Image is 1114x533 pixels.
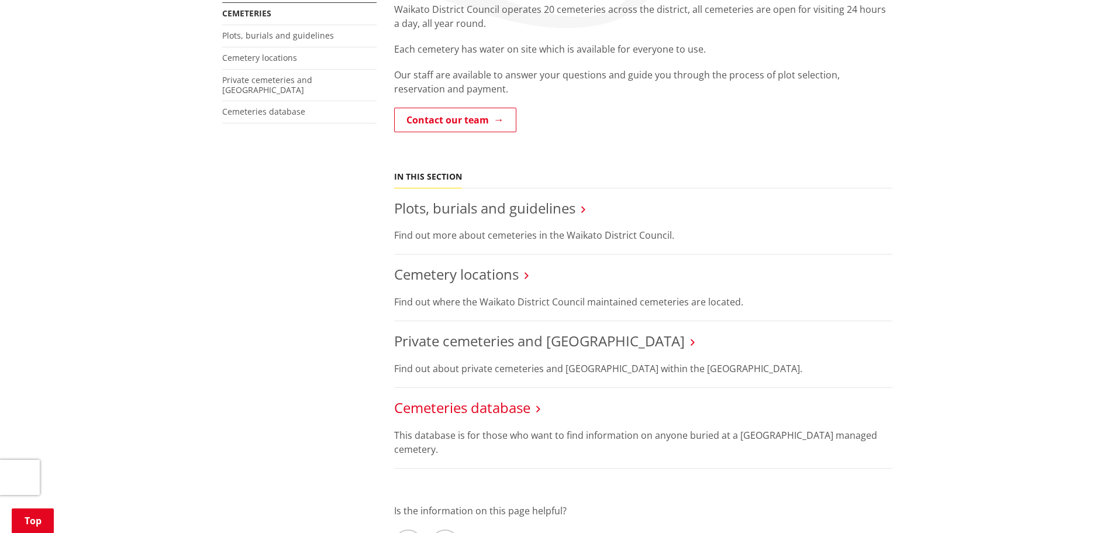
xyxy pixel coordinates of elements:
[394,398,530,417] a: Cemeteries database
[394,42,892,56] p: Each cemetery has water on site which is available for everyone to use.
[394,264,519,284] a: Cemetery locations
[222,8,271,19] a: Cemeteries
[394,108,516,132] a: Contact our team
[222,74,312,95] a: Private cemeteries and [GEOGRAPHIC_DATA]
[394,504,892,518] p: Is the information on this page helpful?
[394,172,462,182] h5: In this section
[222,52,297,63] a: Cemetery locations
[12,508,54,533] a: Top
[394,198,575,218] a: Plots, burials and guidelines
[394,228,892,242] p: Find out more about cemeteries in the Waikato District Council.
[394,428,892,456] p: This database is for those who want to find information on anyone buried at a [GEOGRAPHIC_DATA] m...
[394,362,892,376] p: Find out about private cemeteries and [GEOGRAPHIC_DATA] within the [GEOGRAPHIC_DATA].
[394,68,892,96] p: Our staff are available to answer your questions and guide you through the process of plot select...
[394,295,892,309] p: Find out where the Waikato District Council maintained cemeteries are located.
[394,2,892,30] p: Waikato District Council operates 20 cemeteries across the district, all cemeteries are open for ...
[1060,484,1102,526] iframe: Messenger Launcher
[394,331,685,350] a: Private cemeteries and [GEOGRAPHIC_DATA]
[222,30,334,41] a: Plots, burials and guidelines
[222,106,305,117] a: Cemeteries database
